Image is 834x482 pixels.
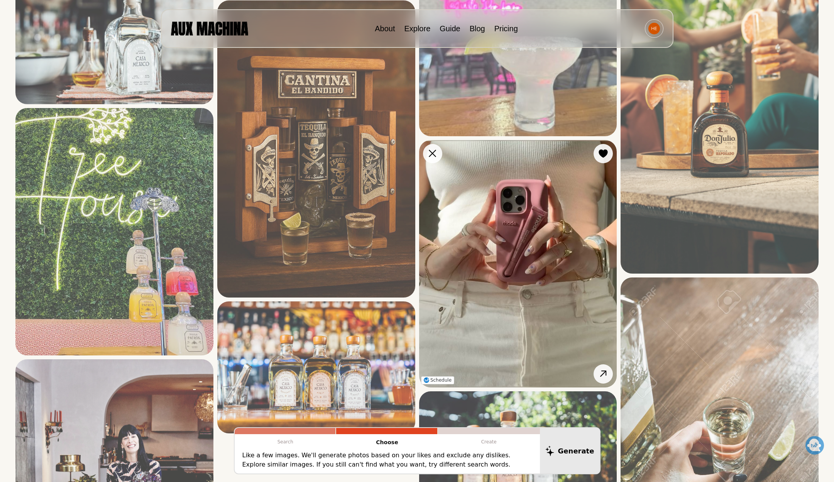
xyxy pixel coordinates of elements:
[15,108,213,355] img: Search result
[494,24,518,33] a: Pricing
[648,23,660,34] img: Avatar
[540,428,600,474] button: Generate
[171,22,248,35] img: AUX MACHINA
[404,24,430,33] a: Explore
[217,301,415,433] img: Search result
[242,451,532,469] p: Like a few images. We'll generate photos based on your likes and exclude any dislikes. Explore si...
[419,140,617,387] img: Search result
[336,434,438,451] p: Choose
[430,377,452,383] span: Schedule
[440,24,460,33] a: Guide
[235,434,337,450] p: Search
[217,0,415,297] img: Search result
[470,24,485,33] a: Blog
[421,376,455,384] button: Schedule
[438,434,540,450] p: Create
[375,24,395,33] a: About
